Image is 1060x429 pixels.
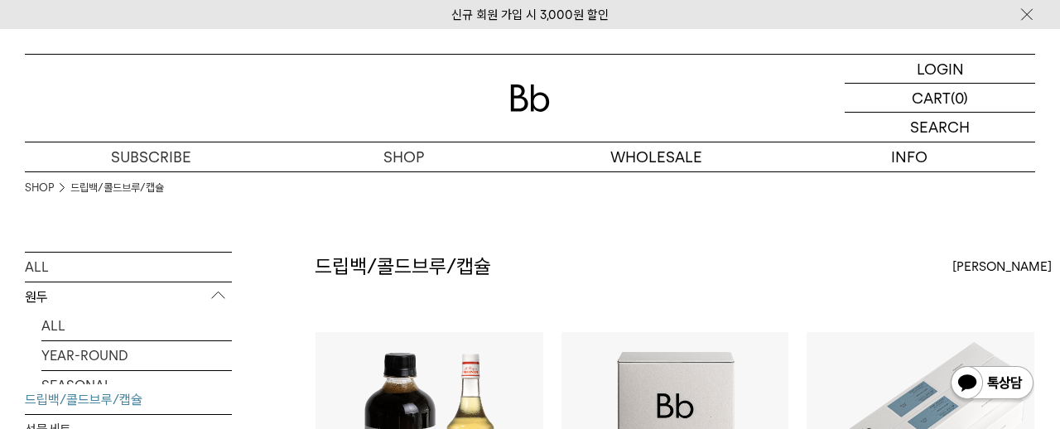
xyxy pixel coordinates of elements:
a: YEAR-ROUND [41,341,232,370]
a: LOGIN [845,55,1035,84]
a: ALL [41,311,232,340]
a: CART (0) [845,84,1035,113]
p: SEARCH [910,113,970,142]
a: SHOP [277,142,530,171]
img: 로고 [510,84,550,112]
a: ALL [25,253,232,282]
span: [PERSON_NAME] [952,257,1052,277]
p: WHOLESALE [530,142,783,171]
a: 신규 회원 가입 시 3,000원 할인 [451,7,609,22]
p: INFO [783,142,1035,171]
a: 드립백/콜드브루/캡슐 [70,180,164,196]
p: (0) [951,84,968,112]
h2: 드립백/콜드브루/캡슐 [315,253,491,281]
p: CART [912,84,951,112]
p: LOGIN [917,55,964,83]
img: 카카오톡 채널 1:1 채팅 버튼 [949,364,1035,404]
a: 드립백/콜드브루/캡슐 [25,385,232,414]
p: 원두 [25,282,232,312]
a: SHOP [25,180,54,196]
a: SEASONAL [41,371,232,400]
a: SUBSCRIBE [25,142,277,171]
